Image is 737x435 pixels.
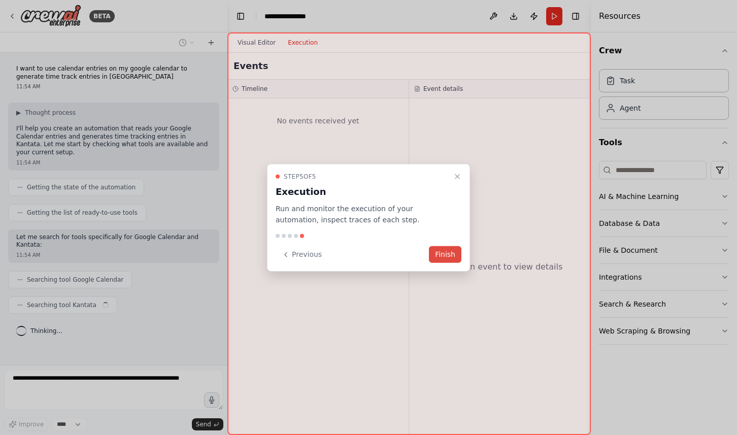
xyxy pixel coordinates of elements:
[276,246,328,263] button: Previous
[233,9,248,23] button: Hide left sidebar
[276,184,449,198] h3: Execution
[451,170,463,182] button: Close walkthrough
[429,246,461,263] button: Finish
[276,203,449,226] p: Run and monitor the execution of your automation, inspect traces of each step.
[284,172,316,180] span: Step 5 of 5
